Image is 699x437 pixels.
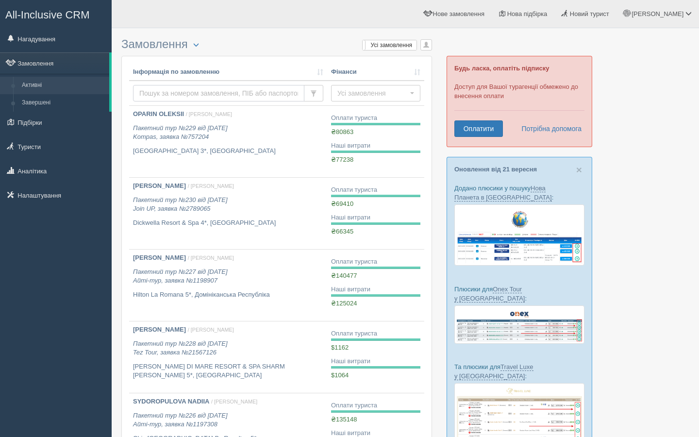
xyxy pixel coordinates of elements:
[337,88,408,98] span: Усі замовлення
[454,166,537,173] a: Оновлення від 21 вересня
[454,362,584,381] p: Та плюсики для :
[331,228,353,235] span: ₴66345
[331,272,357,279] span: ₴140477
[331,285,420,294] div: Наші витрати
[133,218,323,228] p: Dickwella Resort & Spa 4*, [GEOGRAPHIC_DATA]
[133,182,186,189] b: [PERSON_NAME]
[0,0,111,27] a: All-Inclusive CRM
[331,200,353,207] span: ₴69410
[363,40,416,50] label: Усі замовлення
[133,124,228,141] i: Пакетний тур №229 від [DATE] Kompas, заявка №757204
[17,77,109,94] a: Активні
[331,85,420,101] button: Усі замовлення
[331,141,420,151] div: Наші витрати
[331,371,349,379] span: $1064
[454,363,533,380] a: Travel Luxe у [GEOGRAPHIC_DATA]
[454,285,584,303] p: Плюсики для :
[129,106,327,177] a: OPARIN OLEKSII / [PERSON_NAME] Пакетний тур №229 від [DATE]Kompas, заявка №757204 [GEOGRAPHIC_DAT...
[129,178,327,249] a: [PERSON_NAME] / [PERSON_NAME] Пакетний тур №230 від [DATE]Join UP, заявка №2789065 Dickwella Reso...
[454,120,503,137] a: Оплатити
[570,10,609,17] span: Новий турист
[121,38,432,51] h3: Замовлення
[331,357,420,366] div: Наші витрати
[133,340,228,356] i: Пакетний тур №228 від [DATE] Tez Tour, заявка №21567126
[133,67,323,77] a: Інформація по замовленню
[331,401,420,410] div: Оплати туриста
[133,254,186,261] b: [PERSON_NAME]
[454,65,549,72] b: Будь ласка, оплатіть підписку
[133,398,209,405] b: SYDOROPULOVA NADIIA
[211,399,257,404] span: / [PERSON_NAME]
[331,156,353,163] span: ₴77238
[454,204,584,266] img: new-planet-%D0%BF%D1%96%D0%B4%D0%B1%D1%96%D1%80%D0%BA%D0%B0-%D1%81%D1%80%D0%BC-%D0%B4%D0%BB%D1%8F...
[507,10,548,17] span: Нова підбірка
[576,165,582,175] button: Close
[331,416,357,423] span: ₴135148
[129,250,327,321] a: [PERSON_NAME] / [PERSON_NAME] Пакетний тур №227 від [DATE]Айті-тур, заявка №1198907 Hilton La Rom...
[576,164,582,175] span: ×
[433,10,484,17] span: Нове замовлення
[133,268,228,285] i: Пакетний тур №227 від [DATE] Айті-тур, заявка №1198907
[331,185,420,195] div: Оплати туриста
[188,255,234,261] span: / [PERSON_NAME]
[454,305,584,344] img: onex-tour-proposal-crm-for-travel-agency.png
[515,120,582,137] a: Потрібна допомога
[331,67,420,77] a: Фінанси
[632,10,683,17] span: [PERSON_NAME]
[188,183,234,189] span: / [PERSON_NAME]
[133,147,323,156] p: [GEOGRAPHIC_DATA] 3*, [GEOGRAPHIC_DATA]
[17,94,109,112] a: Завершені
[133,85,304,101] input: Пошук за номером замовлення, ПІБ або паспортом туриста
[454,286,525,303] a: Onex Tour у [GEOGRAPHIC_DATA]
[454,185,552,202] a: Нова Планета в [GEOGRAPHIC_DATA]
[454,184,584,202] p: Додано плюсики у пошуку :
[447,56,592,147] div: Доступ для Вашої турагенції обмежено до внесення оплати
[133,196,228,213] i: Пакетний тур №230 від [DATE] Join UP, заявка №2789065
[129,321,327,393] a: [PERSON_NAME] / [PERSON_NAME] Пакетний тур №228 від [DATE]Tez Tour, заявка №21567126 [PERSON_NAME...
[133,362,323,380] p: [PERSON_NAME] DI MARE RESORT & SPA SHARM [PERSON_NAME] 5*, [GEOGRAPHIC_DATA]
[5,9,90,21] span: All-Inclusive CRM
[133,412,228,428] i: Пакетний тур №226 від [DATE] Айті-тур, заявка №1197308
[331,257,420,267] div: Оплати туриста
[133,110,184,118] b: OPARIN OLEKSII
[133,326,186,333] b: [PERSON_NAME]
[331,213,420,222] div: Наші витрати
[331,300,357,307] span: ₴125024
[186,111,232,117] span: / [PERSON_NAME]
[331,114,420,123] div: Оплати туриста
[188,327,234,333] span: / [PERSON_NAME]
[331,344,349,351] span: $1162
[331,128,353,135] span: ₴80863
[331,329,420,338] div: Оплати туриста
[133,290,323,300] p: Hilton La Romana 5*, Домініканська Республіка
